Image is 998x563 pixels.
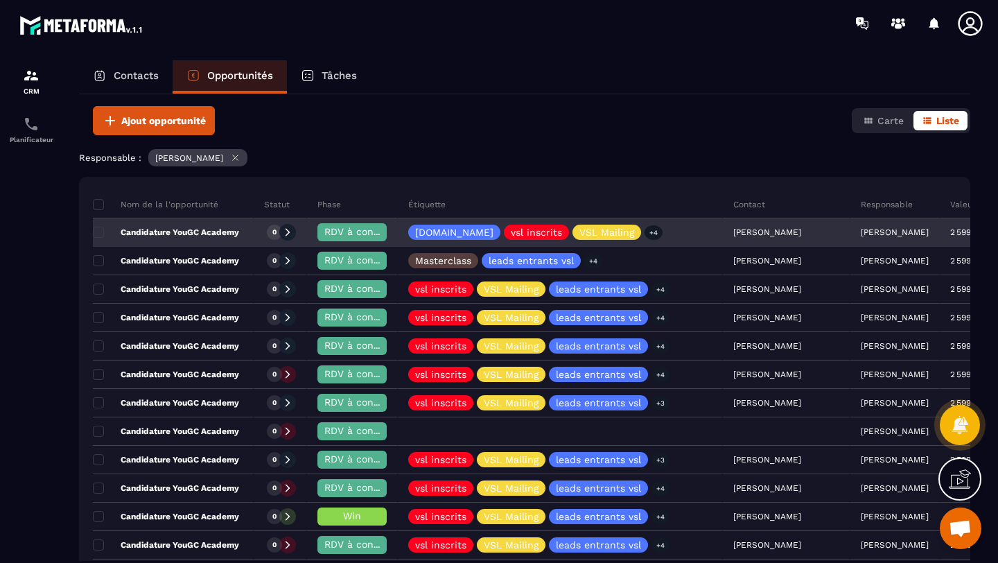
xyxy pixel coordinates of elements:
p: [PERSON_NAME] [861,483,929,493]
p: Candidature YouGC Academy [93,483,239,494]
span: Win [343,510,361,521]
p: +4 [651,367,669,382]
p: 2 599,00 € [950,284,991,294]
p: Contacts [114,69,159,82]
p: Statut [264,199,290,210]
a: schedulerschedulerPlanificateur [3,105,59,154]
button: Ajout opportunité [93,106,215,135]
span: RDV à confimer ❓ [324,397,414,408]
p: VSL Mailing [484,313,539,322]
p: vsl inscrits [415,540,466,550]
p: [PERSON_NAME] [155,153,223,163]
p: Opportunités [207,69,273,82]
p: vsl inscrits [415,483,466,493]
p: Nom de la l'opportunité [93,199,218,210]
p: vsl inscrits [415,398,466,408]
span: RDV à confimer ❓ [324,340,414,351]
p: Phase [317,199,341,210]
span: RDV à confimer ❓ [324,539,414,550]
p: 2 599,00 € [950,370,991,379]
p: 0 [272,483,277,493]
p: 2 599,00 € [950,256,991,266]
p: leads entrants vsl [556,370,641,379]
p: +4 [645,225,663,240]
p: +4 [651,311,669,325]
p: [PERSON_NAME] [861,398,929,408]
p: leads entrants vsl [556,313,641,322]
a: Contacts [79,60,173,94]
p: [PERSON_NAME] [861,313,929,322]
p: +4 [584,254,602,268]
p: 0 [272,455,277,465]
p: leads entrants vsl [556,483,641,493]
p: Planificateur [3,136,59,144]
p: Candidature YouGC Academy [93,397,239,408]
span: RDV à confimer ❓ [324,311,414,322]
p: [PERSON_NAME] [861,512,929,521]
p: [DOMAIN_NAME] [415,227,493,237]
p: leads entrants vsl [556,284,641,294]
span: RDV à confimer ❓ [324,368,414,379]
p: 0 [272,426,277,436]
p: 0 [272,284,277,294]
p: VSL Mailing [484,540,539,550]
p: vsl inscrits [511,227,562,237]
p: VSL Mailing [484,483,539,493]
p: vsl inscrits [415,370,466,379]
p: leads entrants vsl [489,256,574,266]
p: [PERSON_NAME] [861,426,929,436]
p: Candidature YouGC Academy [93,511,239,522]
a: Tâches [287,60,371,94]
p: VSL Mailing [484,398,539,408]
p: +3 [651,396,669,410]
span: Ajout opportunité [121,114,206,128]
p: [PERSON_NAME] [861,256,929,266]
p: [PERSON_NAME] [861,455,929,465]
p: [PERSON_NAME] [861,227,929,237]
p: VSL Mailing [579,227,634,237]
p: VSL Mailing [484,370,539,379]
button: Liste [913,111,968,130]
p: vsl inscrits [415,313,466,322]
p: Candidature YouGC Academy [93,255,239,266]
p: Candidature YouGC Academy [93,284,239,295]
p: +4 [651,538,669,553]
button: Carte [855,111,912,130]
p: Candidature YouGC Academy [93,426,239,437]
p: 0 [272,370,277,379]
p: vsl inscrits [415,284,466,294]
p: leads entrants vsl [556,341,641,351]
p: VSL Mailing [484,512,539,521]
p: Valeur [950,199,976,210]
p: [PERSON_NAME] [861,284,929,294]
p: leads entrants vsl [556,540,641,550]
p: 0 [272,227,277,237]
span: RDV à confimer ❓ [324,453,414,465]
img: scheduler [23,116,40,132]
span: RDV à confimer ❓ [324,425,414,436]
p: VSL Mailing [484,284,539,294]
p: Candidature YouGC Academy [93,369,239,380]
p: 2 599,00 € [950,341,991,351]
a: Ouvrir le chat [940,508,981,549]
p: 0 [272,540,277,550]
p: vsl inscrits [415,512,466,521]
span: RDV à confimer ❓ [324,482,414,493]
p: +4 [651,481,669,496]
img: logo [19,12,144,37]
p: Étiquette [408,199,446,210]
p: Candidature YouGC Academy [93,454,239,465]
p: Tâches [322,69,357,82]
p: 2 599,00 € [950,227,991,237]
p: Candidature YouGC Academy [93,340,239,352]
p: 0 [272,341,277,351]
span: Liste [936,115,959,126]
a: Opportunités [173,60,287,94]
p: VSL Mailing [484,455,539,465]
p: VSL Mailing [484,341,539,351]
p: Masterclass [415,256,471,266]
p: 0 [272,313,277,322]
p: +4 [651,282,669,297]
a: formationformationCRM [3,57,59,105]
p: [PERSON_NAME] [861,540,929,550]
